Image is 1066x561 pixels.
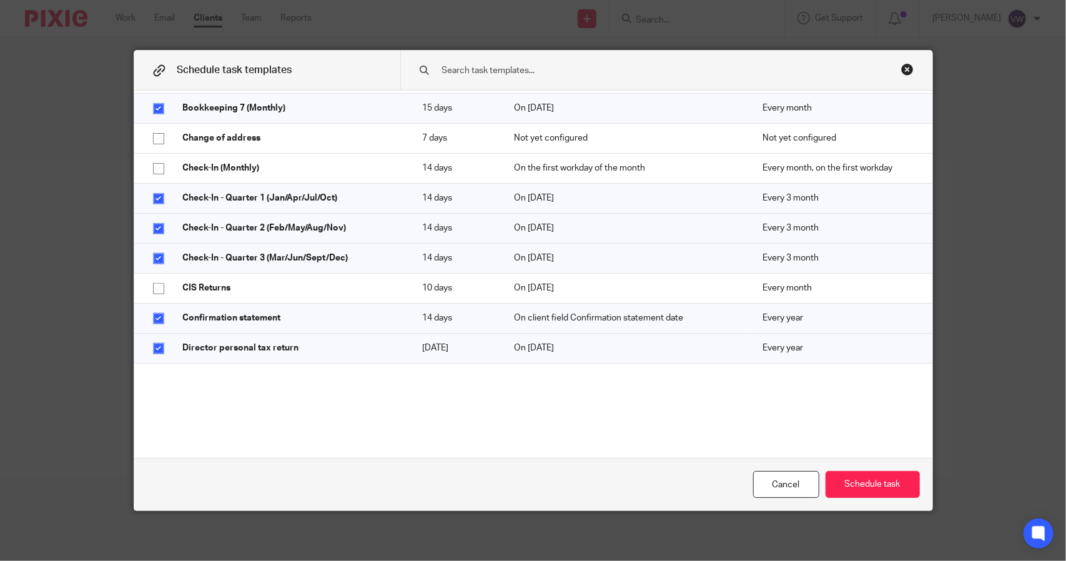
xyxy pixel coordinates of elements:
p: Change of address [183,132,397,144]
p: On [DATE] [514,282,738,294]
p: [DATE] [422,342,489,354]
div: Close this dialog window [901,63,914,76]
p: 10 days [422,282,489,294]
p: On [DATE] [514,342,738,354]
p: Confirmation statement [183,312,397,324]
p: Every month [762,102,914,114]
p: Director personal tax return [183,342,397,354]
p: On the first workday of the month [514,162,738,174]
p: Check-In - Quarter 1 (Jan/Apr/Jul/Oct) [183,192,397,204]
p: Check-In - Quarter 2 (Feb/May/Aug/Nov) [183,222,397,234]
p: 15 days [422,102,489,114]
p: On client field Confirmation statement date [514,312,738,324]
p: Bookkeeping 7 (Monthly) [183,102,397,114]
p: On [DATE] [514,222,738,234]
p: Every 3 month [762,222,914,234]
p: Every year [762,312,914,324]
span: Schedule task templates [177,65,292,75]
p: 14 days [422,192,489,204]
p: Every month [762,282,914,294]
p: 14 days [422,162,489,174]
input: Search task templates... [441,64,852,77]
p: 7 days [422,132,489,144]
p: Every 3 month [762,252,914,264]
p: On [DATE] [514,252,738,264]
p: Check-In - Quarter 3 (Mar/Jun/Sept/Dec) [183,252,397,264]
p: Every year [762,342,914,354]
p: Every month, on the first workday [762,162,914,174]
p: On [DATE] [514,102,738,114]
p: CIS Returns [183,282,397,294]
button: Schedule task [826,471,920,498]
p: 14 days [422,222,489,234]
p: 14 days [422,252,489,264]
div: Cancel [753,471,819,498]
p: On [DATE] [514,192,738,204]
p: Every 3 month [762,192,914,204]
p: Not yet configured [762,132,914,144]
p: 14 days [422,312,489,324]
p: Check-In (Monthly) [183,162,397,174]
p: Not yet configured [514,132,738,144]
